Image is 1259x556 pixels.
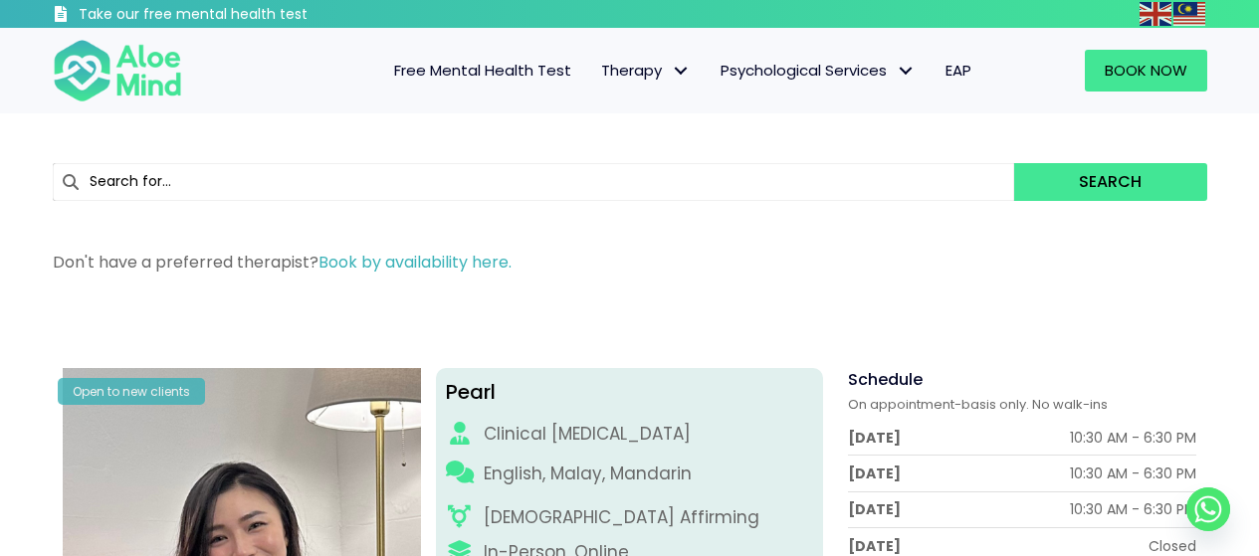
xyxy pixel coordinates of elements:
p: Don't have a preferred therapist? [53,251,1207,274]
span: Therapy [601,60,691,81]
a: Book by availability here. [318,251,512,274]
a: Take our free mental health test [53,5,414,28]
a: Psychological ServicesPsychological Services: submenu [706,50,931,92]
div: 10:30 AM - 6:30 PM [1070,499,1196,519]
input: Search for... [53,163,1015,201]
span: Psychological Services: submenu [892,57,921,86]
h3: Take our free mental health test [79,5,414,25]
div: 10:30 AM - 6:30 PM [1070,463,1196,483]
span: Free Mental Health Test [394,60,571,81]
a: Free Mental Health Test [379,50,586,92]
img: Aloe mind Logo [53,38,182,103]
p: English, Malay, Mandarin [484,462,692,486]
span: Book Now [1105,60,1187,81]
a: Book Now [1085,50,1207,92]
div: [DEMOGRAPHIC_DATA] Affirming [484,505,759,530]
span: EAP [945,60,971,81]
img: en [1140,2,1171,26]
a: Whatsapp [1186,487,1230,531]
div: Open to new clients [58,378,205,405]
div: Clinical [MEDICAL_DATA] [484,422,691,447]
a: EAP [931,50,986,92]
a: Malay [1173,2,1207,25]
div: [DATE] [848,428,901,448]
div: Closed [1149,536,1196,556]
a: English [1140,2,1173,25]
img: ms [1173,2,1205,26]
nav: Menu [208,50,986,92]
span: Therapy: submenu [667,57,696,86]
div: [DATE] [848,499,901,519]
span: Schedule [848,368,923,391]
div: 10:30 AM - 6:30 PM [1070,428,1196,448]
div: Pearl [446,378,813,407]
span: On appointment-basis only. No walk-ins [848,395,1108,414]
a: TherapyTherapy: submenu [586,50,706,92]
span: Psychological Services [721,60,916,81]
div: [DATE] [848,463,901,483]
button: Search [1014,163,1206,201]
div: [DATE] [848,536,901,556]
